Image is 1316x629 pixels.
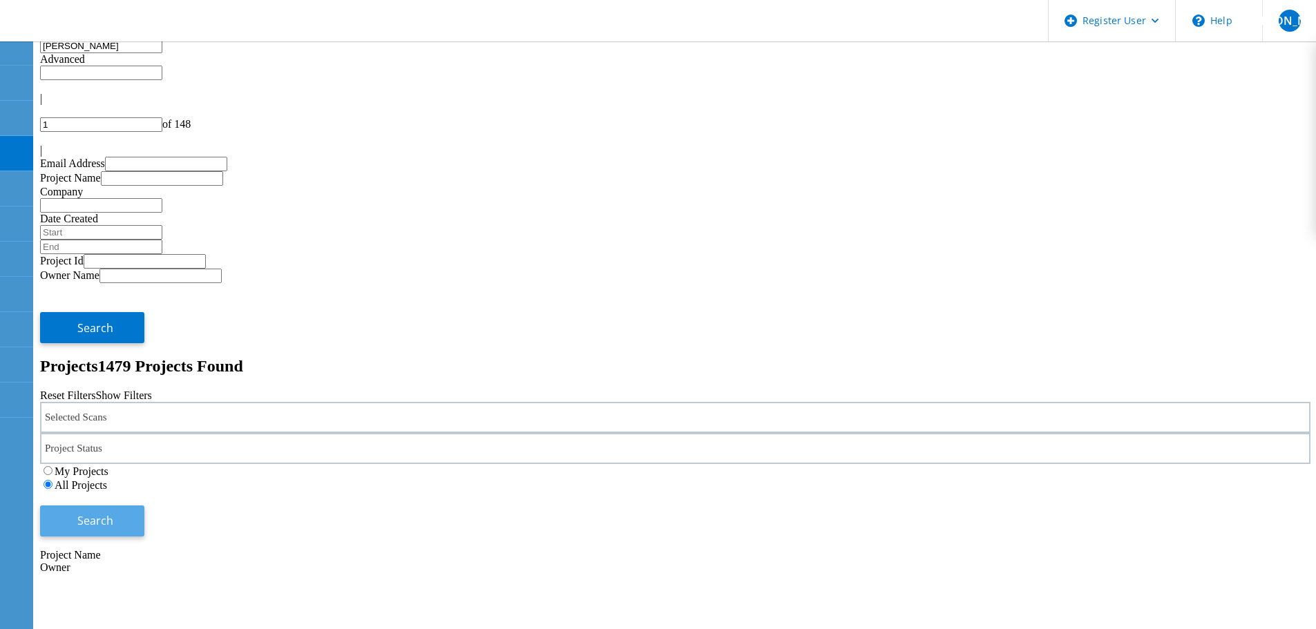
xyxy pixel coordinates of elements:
label: Project Name [40,172,101,184]
div: Project Status [40,433,1310,464]
a: Show Filters [95,389,151,401]
input: End [40,240,162,254]
label: Company [40,186,83,197]
input: Start [40,225,162,240]
div: | [40,93,1310,105]
a: Live Optics Dashboard [14,27,162,39]
span: of 148 [162,118,191,130]
input: Search projects by name, owner, ID, company, etc [40,39,162,53]
button: Search [40,505,144,536]
span: 1479 Projects Found [98,357,243,375]
div: Owner [40,561,1310,574]
label: Owner Name [40,269,99,281]
span: Search [77,320,113,336]
label: Email Address [40,157,105,169]
div: | [40,144,1310,157]
span: Advanced [40,53,85,65]
b: Projects [40,357,98,375]
label: Project Id [40,255,84,267]
label: Date Created [40,213,98,224]
label: All Projects [55,479,107,491]
div: Selected Scans [40,402,1310,433]
a: Reset Filters [40,389,95,401]
label: My Projects [55,465,108,477]
div: Project Name [40,549,1310,561]
svg: \n [1192,14,1205,27]
span: Search [77,513,113,528]
button: Search [40,312,144,343]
